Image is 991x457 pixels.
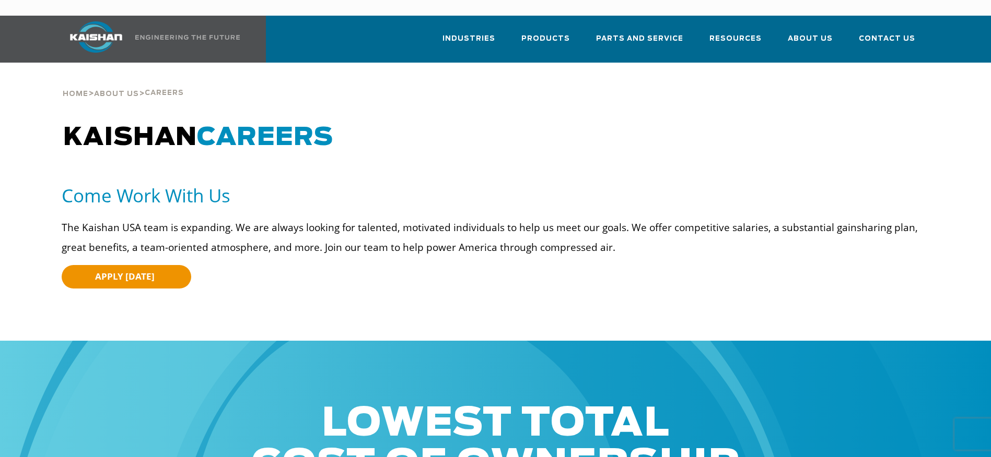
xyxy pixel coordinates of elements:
a: APPLY [DATE] [62,265,191,288]
p: The Kaishan USA team is expanding. We are always looking for talented, motivated individuals to h... [62,218,939,257]
span: Resources [709,33,762,45]
img: Engineering the future [135,35,240,40]
h5: Come Work With Us [62,184,939,207]
span: Products [521,33,570,45]
a: Products [521,25,570,61]
a: Contact Us [859,25,915,61]
span: Industries [442,33,495,45]
span: Parts and Service [596,33,683,45]
span: Careers [145,90,184,97]
a: Home [63,89,88,98]
a: Resources [709,25,762,61]
a: Industries [442,25,495,61]
a: Parts and Service [596,25,683,61]
span: KAISHAN [63,125,333,150]
a: Kaishan USA [57,16,242,63]
span: APPLY [DATE] [95,270,155,282]
a: About Us [94,89,139,98]
span: Home [63,91,88,98]
span: CAREERS [197,125,333,150]
span: Contact Us [859,33,915,45]
a: About Us [788,25,833,61]
img: kaishan logo [57,21,135,53]
div: > > [63,63,184,102]
span: About Us [94,91,139,98]
span: About Us [788,33,833,45]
